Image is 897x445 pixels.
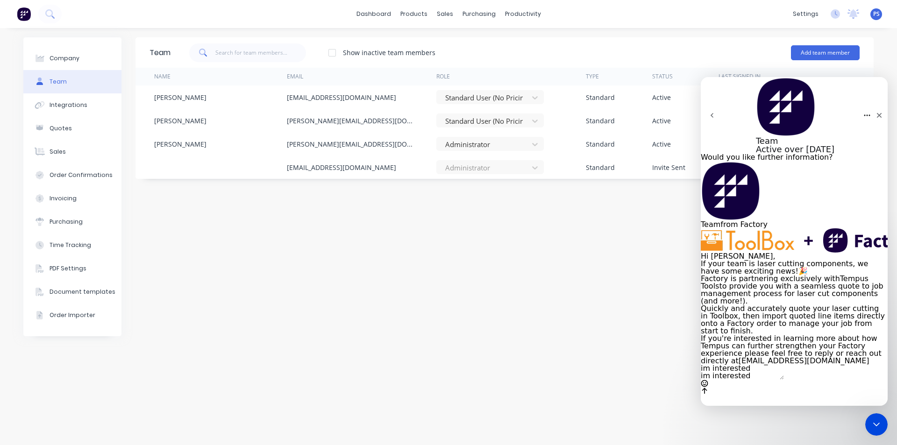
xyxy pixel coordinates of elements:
[154,139,206,149] div: [PERSON_NAME]
[23,117,121,140] button: Quotes
[154,92,206,102] div: [PERSON_NAME]
[149,47,171,58] div: Team
[23,93,121,117] button: Integrations
[343,48,435,57] div: Show inactive team members
[23,47,121,70] button: Company
[23,257,121,280] button: PDF Settings
[865,413,888,436] iframe: Intercom live chat
[23,210,121,233] button: Purchasing
[50,78,67,86] div: Team
[50,194,77,203] div: Invoicing
[586,162,615,172] div: Standard
[50,148,66,156] div: Sales
[154,72,171,81] div: Name
[17,7,31,21] img: Factory
[791,45,860,60] button: Add team member
[23,187,121,210] button: Invoicing
[215,43,306,62] input: Search for team members...
[23,233,121,257] button: Time Tracking
[352,7,396,21] a: dashboard
[50,264,86,273] div: PDF Settings
[23,140,121,163] button: Sales
[287,92,396,102] div: [EMAIL_ADDRESS][DOMAIN_NAME]
[23,163,121,187] button: Order Confirmations
[432,7,458,21] div: sales
[500,7,546,21] div: productivity
[719,72,761,81] div: Last signed in
[586,139,615,149] div: Standard
[50,124,72,133] div: Quotes
[873,10,880,18] span: PS
[652,162,685,172] div: Invite Sent
[458,7,500,21] div: purchasing
[23,280,121,304] button: Document templates
[287,116,418,126] div: [PERSON_NAME][EMAIL_ADDRESS][DOMAIN_NAME]
[652,139,671,149] div: Active
[652,116,671,126] div: Active
[586,92,615,102] div: Standard
[788,7,823,21] div: settings
[50,101,87,109] div: Integrations
[50,171,113,179] div: Order Confirmations
[50,218,83,226] div: Purchasing
[396,7,432,21] div: products
[23,304,121,327] button: Order Importer
[50,241,91,249] div: Time Tracking
[652,72,673,81] div: Status
[23,70,121,93] button: Team
[50,54,79,63] div: Company
[701,77,888,406] iframe: Intercom live chat
[586,116,615,126] div: Standard
[50,288,115,296] div: Document templates
[287,139,418,149] div: [PERSON_NAME][EMAIL_ADDRESS][DOMAIN_NAME]
[652,92,671,102] div: Active
[50,311,95,319] div: Order Importer
[436,72,450,81] div: Role
[586,72,599,81] div: Type
[154,116,206,126] div: [PERSON_NAME]
[287,72,303,81] div: Email
[287,162,396,172] div: [EMAIL_ADDRESS][DOMAIN_NAME]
